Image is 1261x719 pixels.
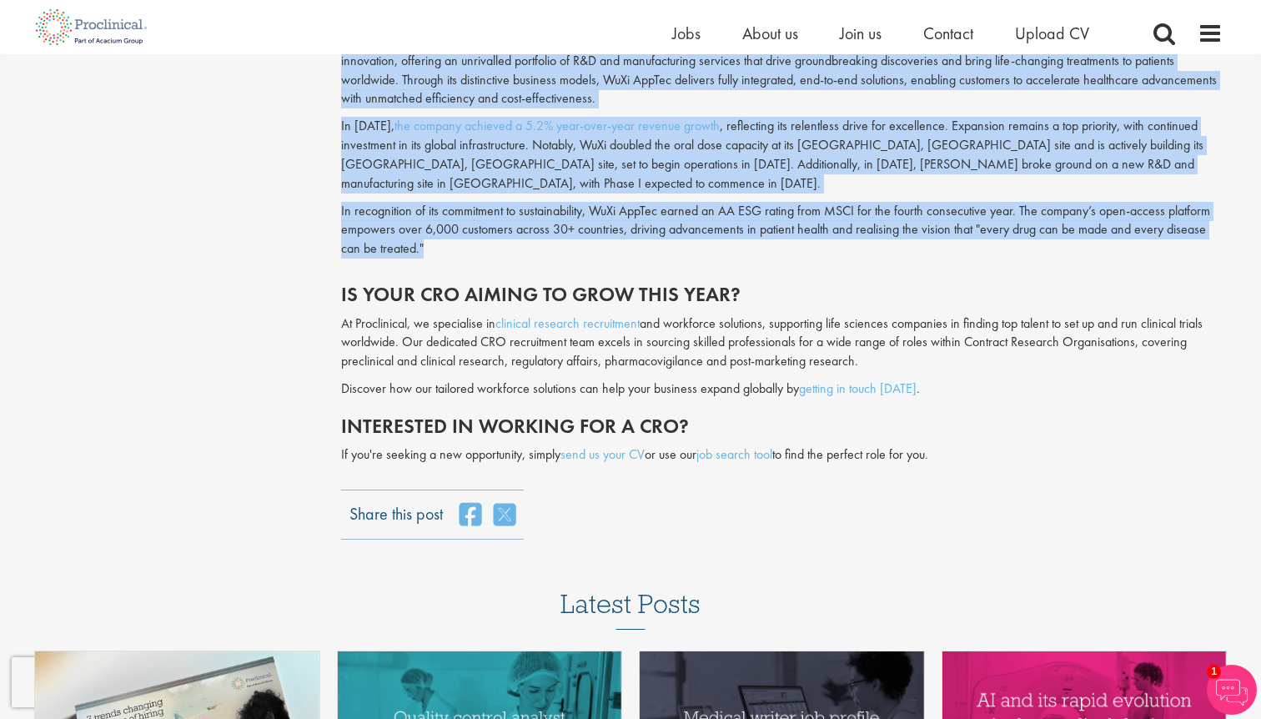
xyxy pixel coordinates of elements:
[923,23,973,44] a: Contact
[696,445,772,463] a: job search tool
[560,590,701,630] h3: Latest Posts
[799,380,917,397] a: getting in touch [DATE]
[341,314,1223,372] p: At Proclinical, we specialise in and workforce solutions, supporting life sciences companies in f...
[12,657,225,707] iframe: reCAPTCHA
[742,23,798,44] a: About us
[460,502,481,527] a: share on facebook
[341,415,1223,437] h2: Interested in working for a CRO?
[840,23,882,44] a: Join us
[349,502,443,514] label: Share this post
[341,33,1223,108] p: With a powerful global presence spanning [GEOGRAPHIC_DATA], [GEOGRAPHIC_DATA] and [GEOGRAPHIC_DAT...
[672,23,701,44] a: Jobs
[495,314,640,332] a: clinical research recruitment
[394,117,720,134] a: the company achieved a 5.2% year-over-year revenue growth
[341,117,1223,193] p: In [DATE], , reflecting its relentless drive for excellence. Expansion remains a top priority, wi...
[341,284,1223,305] h2: Is your CRO aiming to grow this year?
[341,202,1223,259] p: In recognition of its commitment to sustainability, WuXi AppTec earned an AA ESG rating from MSCI...
[1207,665,1257,715] img: Chatbot
[494,502,515,527] a: share on twitter
[341,445,1223,465] p: If you're seeking a new opportunity, simply or use our to find the perfect role for you.
[1207,665,1221,679] span: 1
[560,445,645,463] a: send us your CV
[341,380,1223,399] p: Discover how our tailored workforce solutions can help your business expand globally by .
[1015,23,1089,44] a: Upload CV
